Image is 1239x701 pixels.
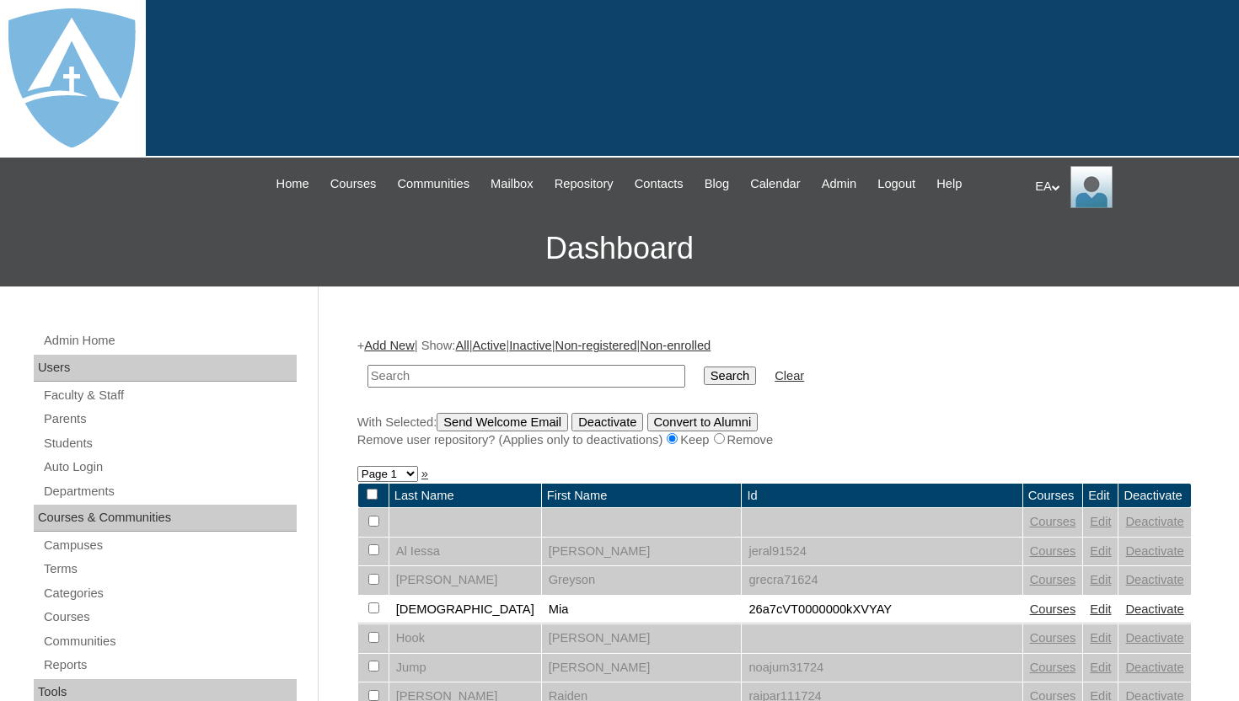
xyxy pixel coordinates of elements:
[364,339,414,352] a: Add New
[357,431,1192,449] div: Remove user repository? (Applies only to deactivations) Keep Remove
[437,413,568,431] input: Send Welcome Email
[742,484,1022,508] td: Id
[555,339,637,352] a: Non-registered
[268,174,318,194] a: Home
[542,654,742,682] td: [PERSON_NAME]
[389,174,478,194] a: Communities
[542,538,742,566] td: [PERSON_NAME]
[473,339,507,352] a: Active
[928,174,970,194] a: Help
[42,559,297,580] a: Terms
[936,174,962,194] span: Help
[640,339,711,352] a: Non-enrolled
[509,339,552,352] a: Inactive
[1083,484,1118,508] td: Edit
[1030,515,1076,528] a: Courses
[1030,544,1076,558] a: Courses
[1030,661,1076,674] a: Courses
[491,174,534,194] span: Mailbox
[389,538,541,566] td: Al Iessa
[1090,515,1111,528] a: Edit
[455,339,469,352] a: All
[389,654,541,682] td: Jump
[571,413,643,431] input: Deactivate
[42,535,297,556] a: Campuses
[8,8,136,147] img: logo-white.png
[34,355,297,382] div: Users
[389,566,541,595] td: [PERSON_NAME]
[357,337,1192,448] div: + | Show: | | | |
[330,174,377,194] span: Courses
[555,174,614,194] span: Repository
[1023,484,1083,508] td: Courses
[822,174,857,194] span: Admin
[705,174,729,194] span: Blog
[1125,602,1183,616] a: Deactivate
[8,211,1231,286] h3: Dashboard
[635,174,684,194] span: Contacts
[742,174,808,194] a: Calendar
[34,505,297,532] div: Courses & Communities
[775,369,804,383] a: Clear
[750,174,800,194] span: Calendar
[1118,484,1190,508] td: Deactivate
[647,413,759,431] input: Convert to Alumni
[1035,166,1222,208] div: EA
[1030,631,1076,645] a: Courses
[1070,166,1113,208] img: EA Administrator
[1030,602,1076,616] a: Courses
[421,467,428,480] a: »
[1125,661,1183,674] a: Deactivate
[546,174,622,194] a: Repository
[542,484,742,508] td: First Name
[542,566,742,595] td: Greyson
[482,174,542,194] a: Mailbox
[1125,515,1183,528] a: Deactivate
[389,596,541,624] td: [DEMOGRAPHIC_DATA]
[276,174,309,194] span: Home
[742,596,1022,624] td: 26a7cVT0000000kXVYAY
[1090,631,1111,645] a: Edit
[389,484,541,508] td: Last Name
[626,174,692,194] a: Contacts
[42,457,297,478] a: Auto Login
[42,631,297,652] a: Communities
[1125,573,1183,586] a: Deactivate
[742,566,1022,595] td: grecra71624
[1090,661,1111,674] a: Edit
[542,624,742,653] td: [PERSON_NAME]
[42,433,297,454] a: Students
[869,174,924,194] a: Logout
[1030,573,1076,586] a: Courses
[42,583,297,604] a: Categories
[704,367,756,385] input: Search
[389,624,541,653] td: Hook
[1125,544,1183,558] a: Deactivate
[42,409,297,430] a: Parents
[42,330,297,351] a: Admin Home
[42,481,297,502] a: Departments
[1090,602,1111,616] a: Edit
[813,174,866,194] a: Admin
[42,655,297,676] a: Reports
[367,365,685,388] input: Search
[742,538,1022,566] td: jeral91524
[542,596,742,624] td: Mia
[42,385,297,406] a: Faculty & Staff
[1090,573,1111,586] a: Edit
[877,174,915,194] span: Logout
[42,607,297,628] a: Courses
[696,174,737,194] a: Blog
[397,174,469,194] span: Communities
[357,413,1192,449] div: With Selected:
[1090,544,1111,558] a: Edit
[1125,631,1183,645] a: Deactivate
[742,654,1022,682] td: noajum31724
[322,174,385,194] a: Courses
